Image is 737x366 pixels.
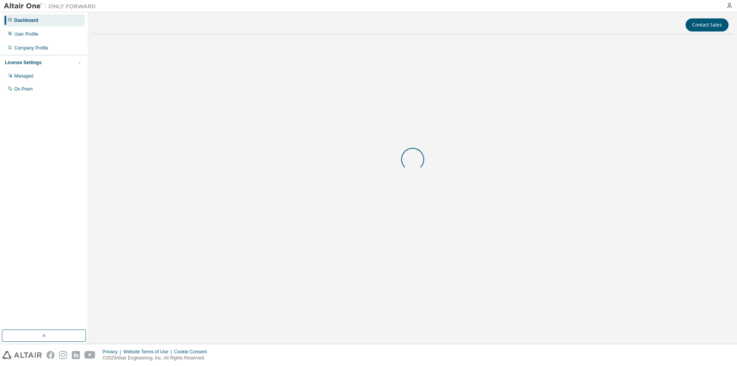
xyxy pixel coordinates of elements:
img: Altair One [4,2,100,10]
div: On Prem [14,86,33,92]
div: Dashboard [14,17,38,23]
p: © 2025 Altair Engineering, Inc. All Rights Reserved. [102,355,212,361]
div: Company Profile [14,45,48,51]
img: youtube.svg [84,351,96,359]
div: Cookie Consent [174,349,211,355]
div: Managed [14,73,33,79]
div: License Settings [5,60,41,66]
div: Website Terms of Use [123,349,174,355]
button: Contact Sales [686,18,729,31]
div: User Profile [14,31,38,37]
div: Privacy [102,349,123,355]
img: altair_logo.svg [2,351,42,359]
img: instagram.svg [59,351,67,359]
img: facebook.svg [46,351,55,359]
img: linkedin.svg [72,351,80,359]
